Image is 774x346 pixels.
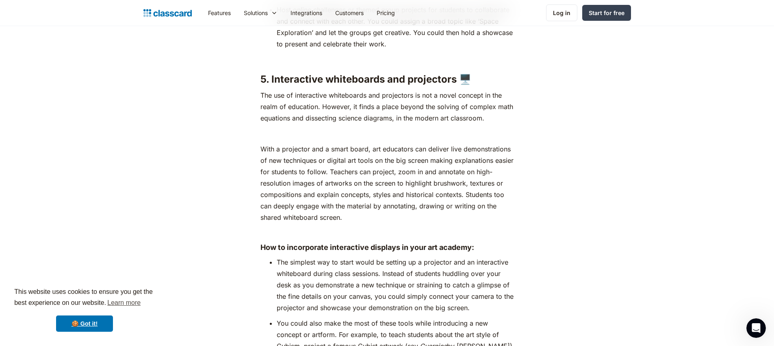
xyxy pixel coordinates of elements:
a: Pricing [370,4,401,22]
div: Log in [553,9,570,17]
p: ‍ [260,54,514,65]
a: Log in [546,4,577,21]
p: The use of interactive whiteboards and projectors is not a novel concept in the realm of educatio... [260,90,514,124]
a: Features [202,4,237,22]
a: Start for free [582,5,631,21]
strong: How to incorporate interactive displays in your art academy: [260,243,474,252]
li: The simplest way to start would be setting up a projector and an interactive whiteboard during cl... [277,256,514,313]
p: ‍ [260,227,514,239]
p: ‍ [260,128,514,139]
a: Customers [329,4,370,22]
span: This website uses cookies to ensure you get the best experience on our website. [14,287,155,309]
p: With a projector and a smart board, art educators can deliver live demonstrations of new techniqu... [260,143,514,223]
a: learn more about cookies [106,297,142,309]
a: Integrations [284,4,329,22]
a: home [143,7,192,19]
div: cookieconsent [7,279,163,339]
div: Solutions [244,9,268,17]
iframe: Intercom live chat [746,318,766,338]
div: Start for free [589,9,624,17]
a: dismiss cookie message [56,315,113,332]
div: Solutions [237,4,284,22]
strong: 5. Interactive whiteboards and projectors 🖥️ [260,73,471,85]
li: Host online challenges or themed group projects for students to collaborate and connect with each... [277,4,514,50]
